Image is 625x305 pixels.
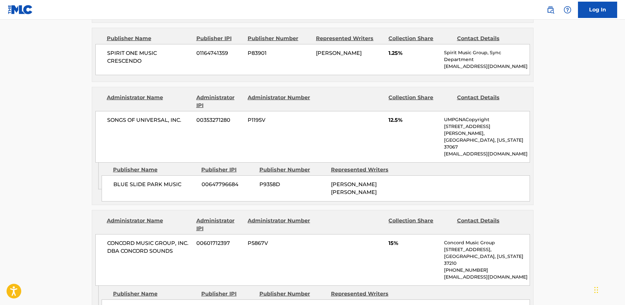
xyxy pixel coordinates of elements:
[202,181,255,188] span: 00647796684
[259,166,326,174] div: Publisher Number
[388,35,452,42] div: Collection Share
[444,274,529,281] p: [EMAIL_ADDRESS][DOMAIN_NAME]
[444,239,529,246] p: Concord Music Group
[444,49,529,63] p: Spirit Music Group, Sync Department
[196,35,243,42] div: Publisher IPI
[444,246,529,253] p: [STREET_ADDRESS],
[444,116,529,123] p: UMPGNACopyright
[196,116,243,124] span: 00353271280
[444,253,529,267] p: [GEOGRAPHIC_DATA], [US_STATE] 37210
[107,49,192,65] span: SPIRIT ONE MUSIC CRESCENDO
[248,239,311,247] span: P5867V
[561,3,574,16] div: Help
[388,49,439,57] span: 1.25%
[248,35,311,42] div: Publisher Number
[196,94,243,109] div: Administrator IPI
[316,35,384,42] div: Represented Writers
[113,290,196,298] div: Publisher Name
[107,217,191,233] div: Administrator Name
[113,166,196,174] div: Publisher Name
[107,35,191,42] div: Publisher Name
[564,6,571,14] img: help
[107,116,192,124] span: SONGS OF UNIVERSAL, INC.
[444,63,529,70] p: [EMAIL_ADDRESS][DOMAIN_NAME]
[259,181,326,188] span: P9358D
[316,50,362,56] span: [PERSON_NAME]
[201,166,255,174] div: Publisher IPI
[578,2,617,18] a: Log In
[248,217,311,233] div: Administrator Number
[331,166,398,174] div: Represented Writers
[457,94,520,109] div: Contact Details
[388,94,452,109] div: Collection Share
[444,151,529,157] p: [EMAIL_ADDRESS][DOMAIN_NAME]
[259,290,326,298] div: Publisher Number
[196,217,243,233] div: Administrator IPI
[547,6,554,14] img: search
[388,217,452,233] div: Collection Share
[248,116,311,124] span: P1195V
[592,274,625,305] iframe: Chat Widget
[544,3,557,16] a: Public Search
[196,239,243,247] span: 00601712397
[107,239,192,255] span: CONCORD MUSIC GROUP, INC. DBA CONCORD SOUNDS
[388,239,439,247] span: 15%
[444,267,529,274] p: [PHONE_NUMBER]
[113,181,197,188] span: BLUE SLIDE PARK MUSIC
[457,35,520,42] div: Contact Details
[248,94,311,109] div: Administrator Number
[201,290,255,298] div: Publisher IPI
[107,94,191,109] div: Administrator Name
[457,217,520,233] div: Contact Details
[331,181,377,195] span: [PERSON_NAME] [PERSON_NAME]
[444,123,529,137] p: [STREET_ADDRESS][PERSON_NAME],
[8,5,33,14] img: MLC Logo
[248,49,311,57] span: P83901
[331,290,398,298] div: Represented Writers
[196,49,243,57] span: 01164741359
[444,137,529,151] p: [GEOGRAPHIC_DATA], [US_STATE] 37067
[388,116,439,124] span: 12.5%
[594,280,598,300] div: Drag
